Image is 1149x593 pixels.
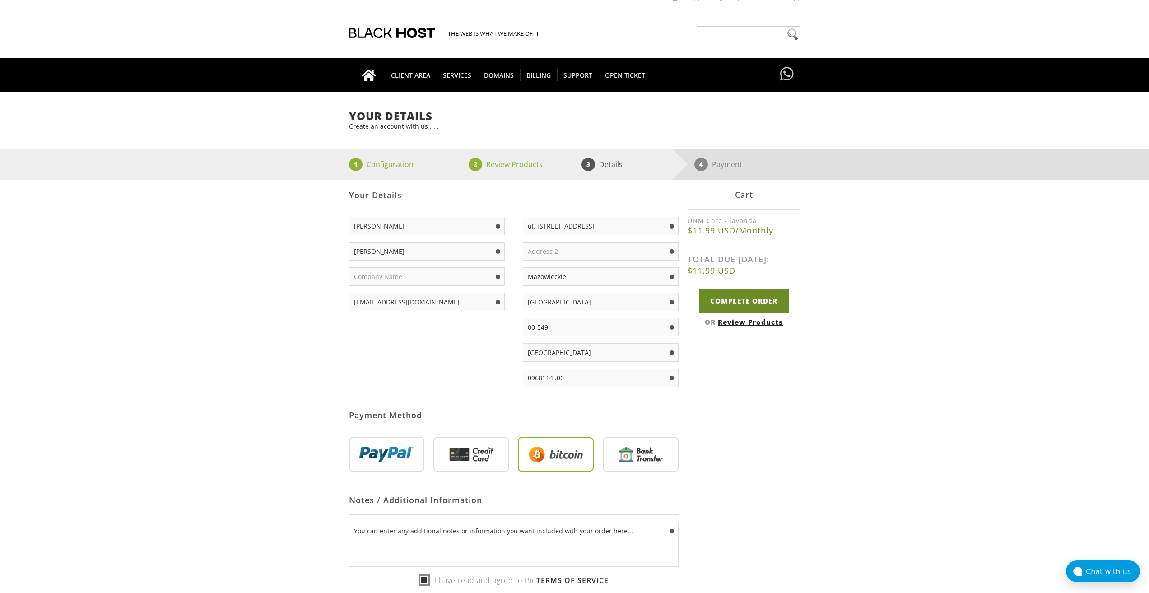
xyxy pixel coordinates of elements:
input: City [523,267,679,286]
span: Open Ticket [599,69,651,81]
input: First Name [349,217,505,235]
p: Configuration [367,158,414,171]
label: UNM Core - lavanda [688,216,800,225]
input: Email Address [349,293,505,311]
input: Phone Number [523,369,679,387]
button: Chat with us [1066,560,1140,582]
img: PayPal.png [349,437,425,472]
b: $11.99 USD/Monthly [688,225,800,236]
a: Billing [520,58,558,92]
div: Chat with us [1086,567,1140,576]
p: Details [599,158,623,171]
img: Bitcoin.png [518,437,594,472]
span: 3 [581,158,595,171]
a: Review Products [718,318,783,327]
b: $11.99 USD [688,265,800,276]
span: Support [557,69,599,81]
span: The Web is what we make of it! [443,29,540,37]
input: Last Name [349,242,505,261]
input: Address 2 [523,242,679,261]
span: 4 [694,158,708,171]
a: Go to homepage [353,58,385,92]
p: Review Products [486,158,543,171]
label: I have read and agree to the [419,574,609,587]
img: Bank%20Transfer.png [603,437,679,472]
span: SERVICES [437,69,478,81]
input: Company Name [349,267,505,286]
div: Cart [688,180,800,210]
span: 2 [469,158,482,171]
a: Terms of Service [536,575,609,585]
input: State/Region [523,293,679,311]
a: Domains [478,58,521,92]
div: OR [688,318,800,327]
input: Address 1 [523,217,679,235]
input: Need help? [697,26,800,42]
input: Zip Code [523,318,679,336]
span: 1 [349,158,363,171]
div: Notes / Additional Information [349,486,679,515]
input: Complete Order [699,289,789,313]
p: Payment [712,158,742,171]
label: TOTAL DUE [DATE]: [688,254,800,265]
a: SERVICES [437,58,478,92]
div: Payment Method [349,401,679,430]
span: Billing [520,69,558,81]
div: Your Details [349,181,679,210]
span: Domains [478,69,521,81]
img: Credit%20Card.png [433,437,509,472]
span: CLIENT AREA [385,69,437,81]
a: Have questions? [778,58,796,91]
a: Support [557,58,599,92]
a: Open Ticket [599,58,651,92]
p: Create an account with us . . . [349,122,800,131]
a: CLIENT AREA [385,58,437,92]
h1: Your Details [349,110,800,122]
textarea: You can enter any additional notes or information you want included with your order here... [349,522,679,567]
